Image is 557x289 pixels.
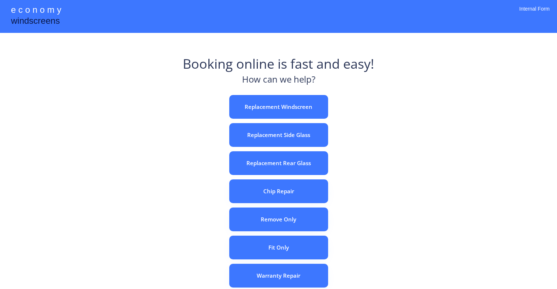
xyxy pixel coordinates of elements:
div: e c o n o m y [11,4,61,18]
button: Warranty Repair [229,264,328,288]
button: Replacement Windscreen [229,95,328,119]
button: Fit Only [229,236,328,259]
div: Internal Form [519,5,550,22]
button: Chip Repair [229,179,328,203]
button: Remove Only [229,208,328,231]
div: How can we help? [242,73,315,90]
button: Replacement Side Glass [229,123,328,147]
div: windscreens [11,15,60,29]
button: Replacement Rear Glass [229,151,328,175]
div: Booking online is fast and easy! [183,55,374,73]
